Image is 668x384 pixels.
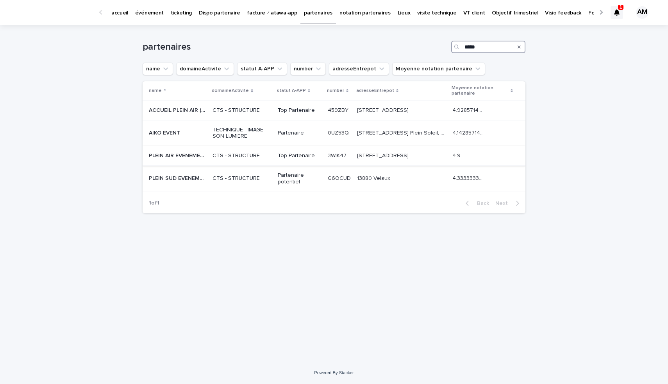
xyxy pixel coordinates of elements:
[278,153,321,159] p: Top Partenaire
[143,194,166,213] p: 1 of 1
[277,86,306,95] p: statut A-APP
[329,63,389,75] button: adresseEntrepot
[327,86,344,95] p: number
[328,174,352,182] p: G6OCUD
[213,153,271,159] p: CTS - STRUCTURE
[472,201,489,206] span: Back
[357,128,448,136] p: 600 route de Marseille, Lot. Plein Soleil, Villa 26
[143,41,448,53] h1: partenaires
[452,128,486,136] p: 4.142857142857143
[314,370,354,375] a: Powered By Stacker
[149,128,182,136] p: AIKO EVENT
[278,130,321,136] p: Partenaire
[278,172,321,185] p: Partenaire potentiel
[495,201,513,206] span: Next
[143,165,525,192] tr: PLEIN SUD EVENEMENTSPLEIN SUD EVENEMENTS CTS - STRUCTUREPartenaire potentielG6OCUDG6OCUD 13880 Ve...
[636,6,648,19] div: AM
[143,120,525,146] tr: AIKO EVENTAIKO EVENT TECHNIQUE - IMAGE SON LUMIEREPartenaire0UZ53Q0UZ53Q [STREET_ADDRESS] Plein S...
[176,63,234,75] button: domaineActivite
[451,41,525,53] input: Search
[278,107,321,114] p: Top Partenaire
[16,5,91,20] img: Ls34BcGeRexTGTNfXpUC
[452,106,486,114] p: 4.928571428571429
[290,63,326,75] button: number
[357,174,392,182] p: 13880 Velaux
[492,200,525,207] button: Next
[143,100,525,120] tr: ACCUEIL PLEIN AIR ( APA )ACCUEIL PLEIN AIR ( APA ) CTS - STRUCTURETop Partenaire459ZBY459ZBY [STR...
[452,84,509,98] p: Moyenne notation partenaire
[328,151,348,159] p: 3WIK47
[452,151,462,159] p: 4.9
[213,107,271,114] p: CTS - STRUCTURE
[143,146,525,166] tr: PLEIN AIR EVENEMENTPLEIN AIR EVENEMENT CTS - STRUCTURETop Partenaire3WIK473WIK47 [STREET_ADDRESS]...
[356,86,394,95] p: adresseEntrepot
[452,174,486,182] p: 4.333333333333333
[213,127,271,140] p: TECHNIQUE - IMAGE SON LUMIERE
[149,86,162,95] p: name
[237,63,287,75] button: statut A-APP
[620,4,622,10] p: 1
[357,151,410,159] p: [STREET_ADDRESS]
[212,86,249,95] p: domaineActivite
[459,200,492,207] button: Back
[328,128,350,136] p: 0UZ53Q
[392,63,485,75] button: Moyenne notation partenaire
[213,175,271,182] p: CTS - STRUCTURE
[149,174,208,182] p: PLEIN SUD EVENEMENTS
[149,106,208,114] p: ACCUEIL PLEIN AIR ( APA )
[328,106,350,114] p: 459ZBY
[149,151,208,159] p: PLEIN AIR EVENEMENT
[611,6,623,19] div: 1
[357,106,410,114] p: 36, Rue des Brières 45460 LES BORDES
[143,63,173,75] button: name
